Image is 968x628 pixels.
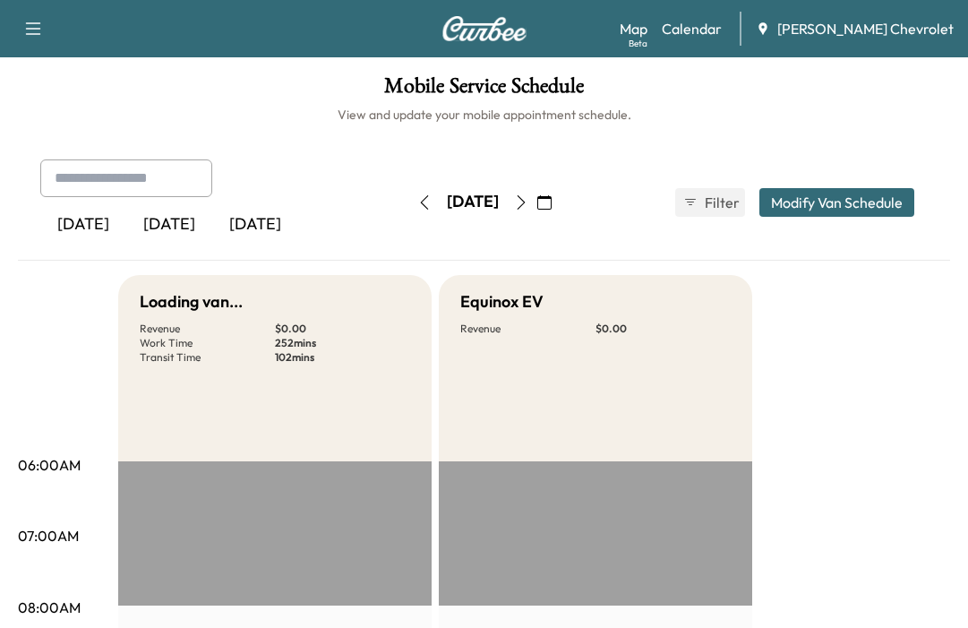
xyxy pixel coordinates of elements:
[759,188,914,217] button: Modify Van Schedule
[620,18,647,39] a: MapBeta
[460,322,595,336] p: Revenue
[595,322,731,336] p: $ 0.00
[140,289,243,314] h5: Loading van...
[662,18,722,39] a: Calendar
[18,454,81,476] p: 06:00AM
[705,192,737,213] span: Filter
[18,75,950,106] h1: Mobile Service Schedule
[777,18,954,39] span: [PERSON_NAME] Chevrolet
[40,204,126,245] div: [DATE]
[18,525,79,546] p: 07:00AM
[275,322,410,336] p: $ 0.00
[140,336,275,350] p: Work Time
[447,191,499,213] div: [DATE]
[460,289,544,314] h5: Equinox EV
[212,204,298,245] div: [DATE]
[275,336,410,350] p: 252 mins
[126,204,212,245] div: [DATE]
[140,322,275,336] p: Revenue
[675,188,745,217] button: Filter
[18,597,81,618] p: 08:00AM
[275,350,410,365] p: 102 mins
[140,350,275,365] p: Transit Time
[629,37,647,50] div: Beta
[18,106,950,124] h6: View and update your mobile appointment schedule.
[441,16,527,41] img: Curbee Logo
